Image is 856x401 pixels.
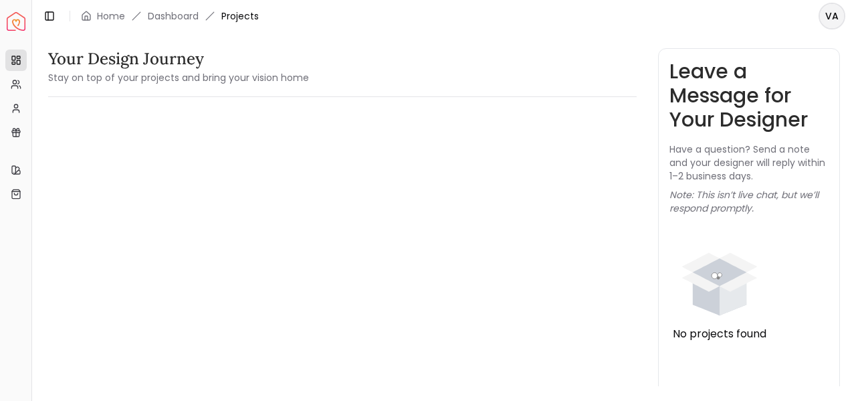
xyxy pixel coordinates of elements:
span: Projects [221,9,259,23]
a: Spacejoy [7,12,25,31]
div: animation [669,226,770,326]
a: Home [97,9,125,23]
p: Note: This isn’t live chat, but we’ll respond promptly. [669,188,829,215]
img: Spacejoy Logo [7,12,25,31]
h3: Your Design Journey [48,48,309,70]
h3: Leave a Message for Your Designer [669,60,829,132]
span: VA [820,4,844,28]
p: Have a question? Send a note and your designer will reply within 1–2 business days. [669,143,829,183]
small: Stay on top of your projects and bring your vision home [48,71,309,84]
nav: breadcrumb [81,9,259,23]
a: Dashboard [148,9,199,23]
button: VA [819,3,845,29]
div: No projects found [669,326,770,342]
